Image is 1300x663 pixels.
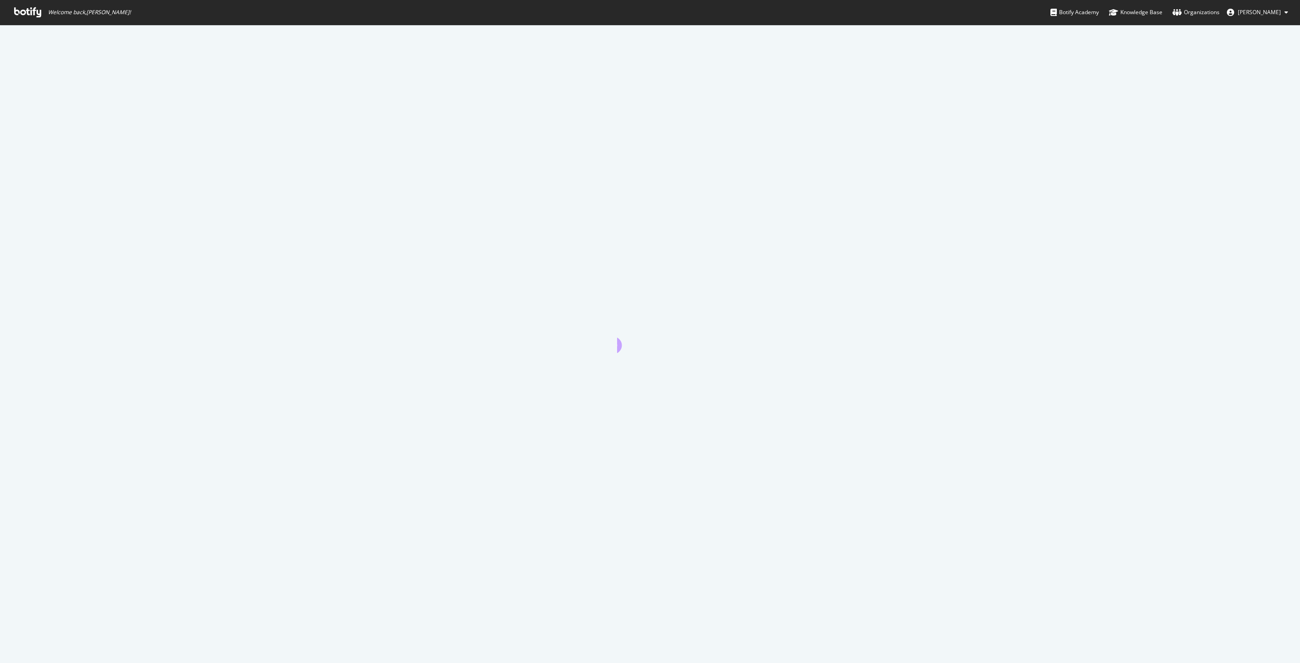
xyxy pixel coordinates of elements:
[1050,8,1099,17] div: Botify Academy
[1109,8,1162,17] div: Knowledge Base
[1172,8,1220,17] div: Organizations
[1238,8,1281,16] span: David Drey
[1220,5,1295,20] button: [PERSON_NAME]
[617,320,683,353] div: animation
[48,9,131,16] span: Welcome back, [PERSON_NAME] !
